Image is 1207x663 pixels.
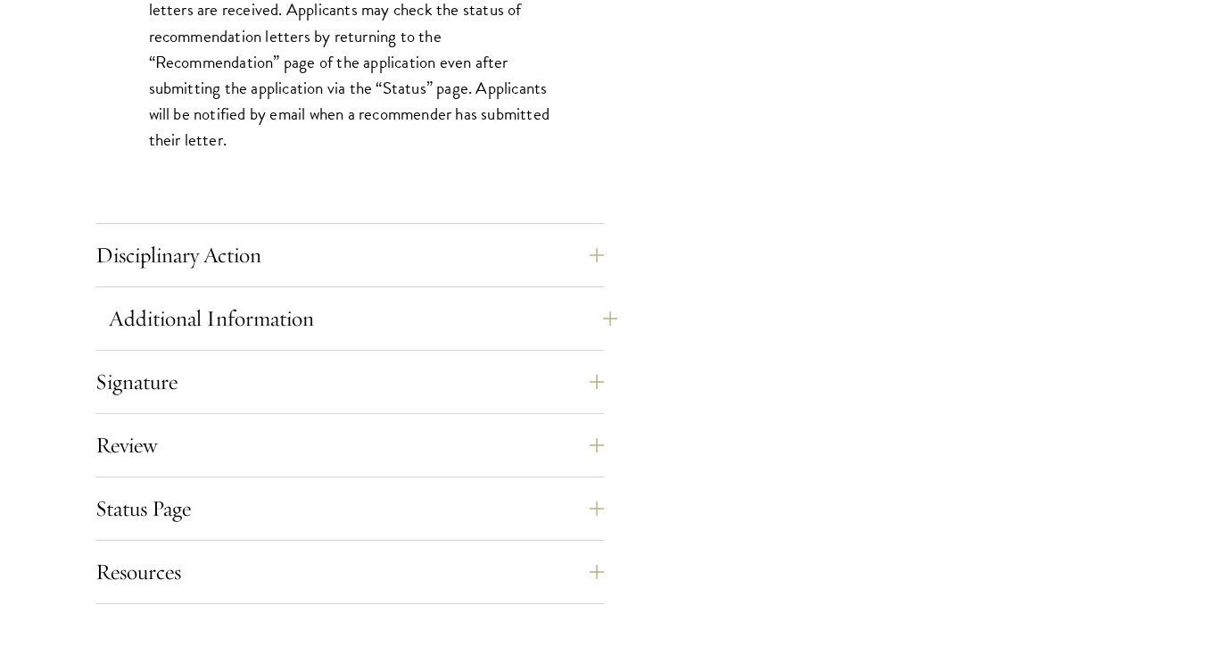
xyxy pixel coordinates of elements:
[95,234,604,277] button: Disciplinary Action
[95,551,604,593] button: Resources
[95,361,604,403] button: Signature
[109,297,617,340] button: Additional Information
[95,424,604,467] button: Review
[95,487,604,530] button: Status Page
